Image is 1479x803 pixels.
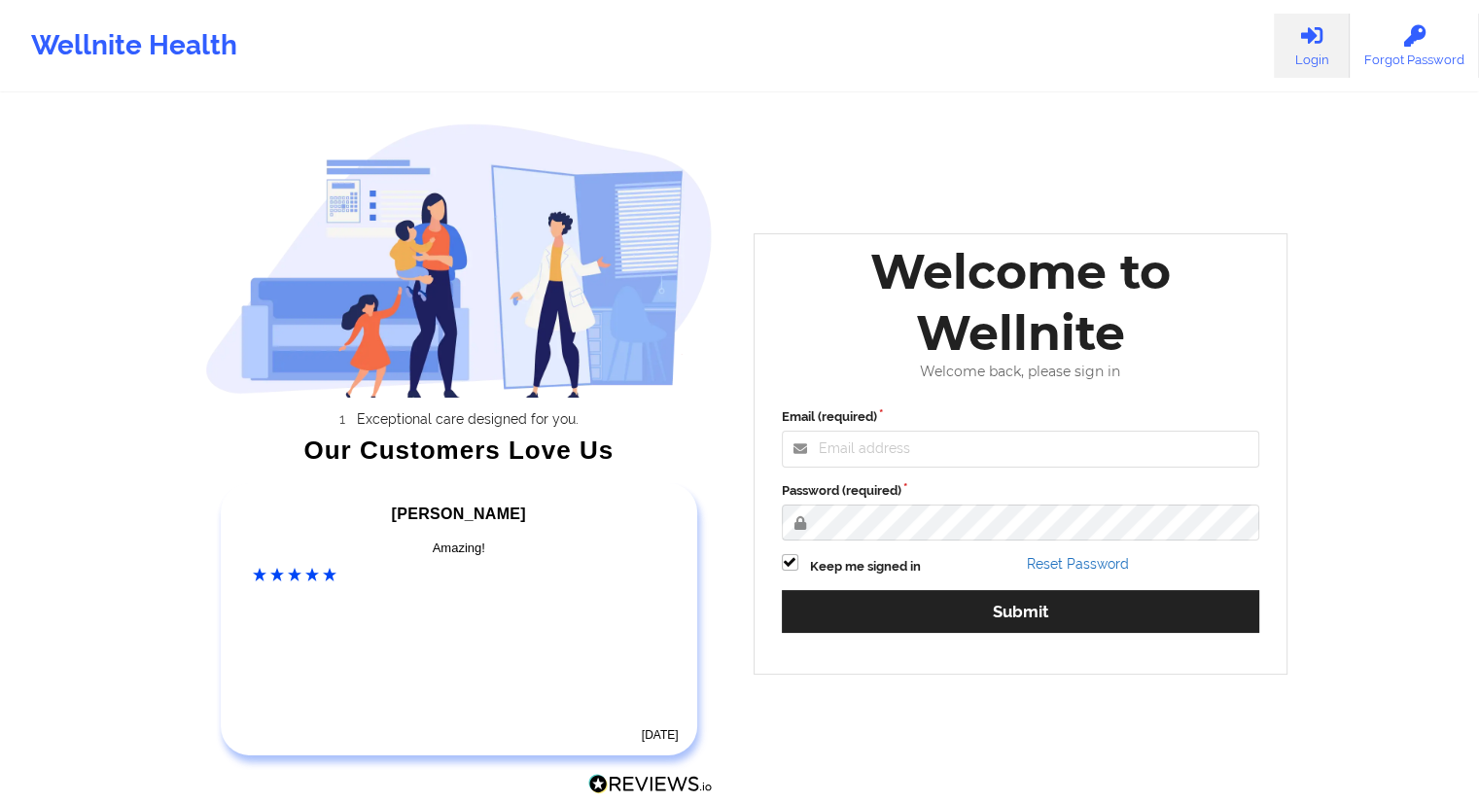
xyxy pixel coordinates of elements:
li: Exceptional care designed for you. [223,411,713,427]
input: Email address [782,431,1260,468]
label: Keep me signed in [810,557,921,576]
a: Forgot Password [1350,14,1479,78]
a: Login [1274,14,1350,78]
label: Password (required) [782,481,1260,501]
span: [PERSON_NAME] [392,506,526,522]
div: Amazing! [253,539,665,558]
img: Reviews.io Logo [588,774,713,794]
label: Email (required) [782,407,1260,427]
button: Submit [782,590,1260,632]
div: Welcome back, please sign in [768,364,1274,380]
a: Reset Password [1027,556,1129,572]
div: Our Customers Love Us [205,440,713,460]
a: Reviews.io Logo [588,774,713,799]
div: Welcome to Wellnite [768,241,1274,364]
time: [DATE] [642,728,679,742]
img: wellnite-auth-hero_200.c722682e.png [205,122,713,398]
